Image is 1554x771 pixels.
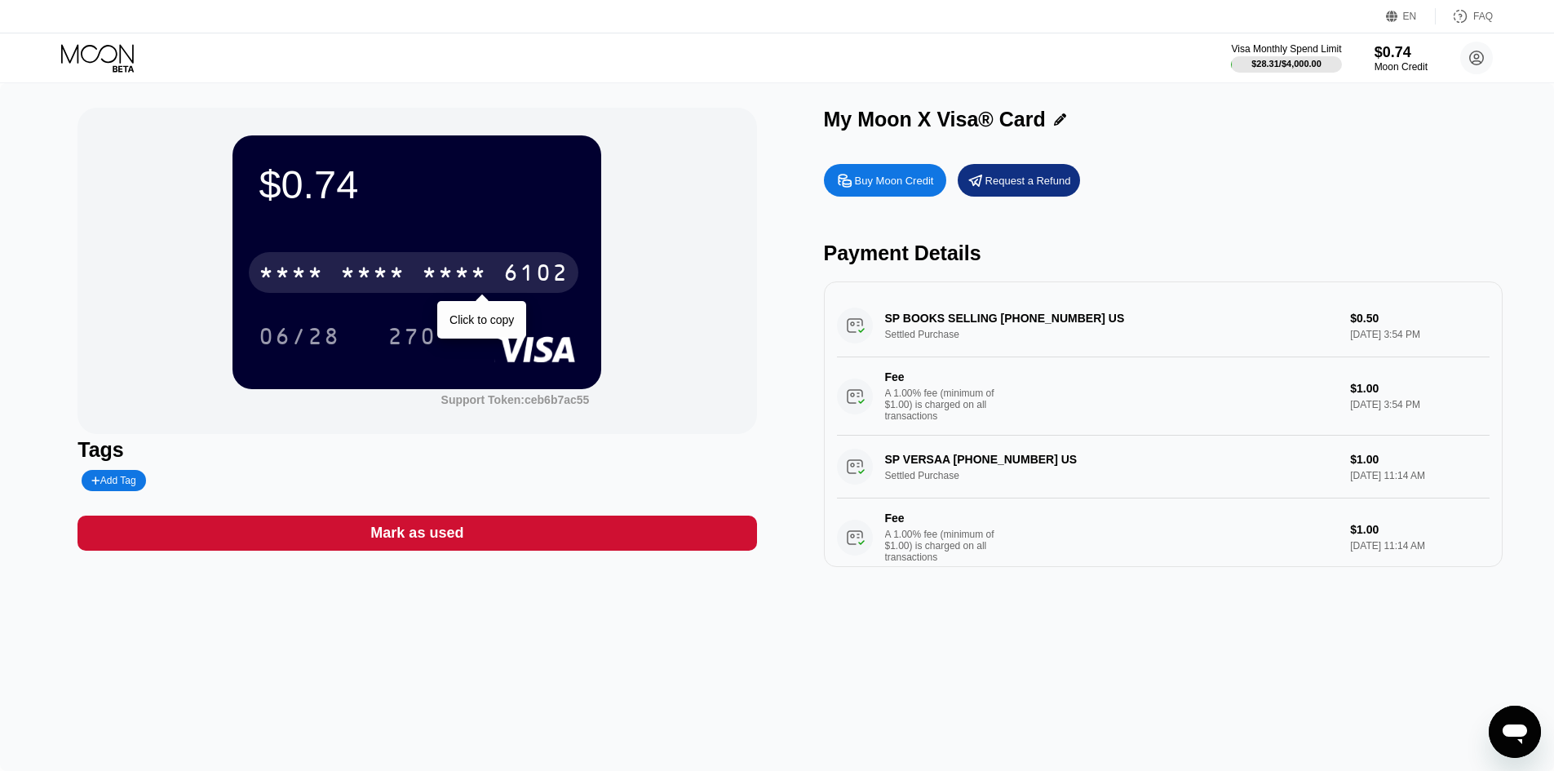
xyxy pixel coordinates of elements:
[885,370,999,383] div: Fee
[855,174,934,188] div: Buy Moon Credit
[1350,399,1489,410] div: [DATE] 3:54 PM
[259,162,575,207] div: $0.74
[449,313,514,326] div: Click to copy
[1375,61,1428,73] div: Moon Credit
[1251,59,1322,69] div: $28.31 / $4,000.00
[1231,43,1341,55] div: Visa Monthly Spend Limit
[91,475,135,486] div: Add Tag
[1350,523,1489,536] div: $1.00
[837,357,1490,436] div: FeeA 1.00% fee (minimum of $1.00) is charged on all transactions$1.00[DATE] 3:54 PM
[885,512,999,525] div: Fee
[824,164,946,197] div: Buy Moon Credit
[1350,540,1489,552] div: [DATE] 11:14 AM
[885,388,1007,422] div: A 1.00% fee (minimum of $1.00) is charged on all transactions
[503,262,569,288] div: 6102
[375,316,449,357] div: 270
[441,393,590,406] div: Support Token:ceb6b7ac55
[1473,11,1493,22] div: FAQ
[1489,706,1541,758] iframe: Button to launch messaging window
[82,470,145,491] div: Add Tag
[1436,8,1493,24] div: FAQ
[259,326,340,352] div: 06/28
[885,529,1007,563] div: A 1.00% fee (minimum of $1.00) is charged on all transactions
[77,516,756,551] div: Mark as used
[246,316,352,357] div: 06/28
[985,174,1071,188] div: Request a Refund
[1350,382,1489,395] div: $1.00
[1403,11,1417,22] div: EN
[77,438,756,462] div: Tags
[958,164,1080,197] div: Request a Refund
[824,108,1046,131] div: My Moon X Visa® Card
[1386,8,1436,24] div: EN
[387,326,436,352] div: 270
[370,524,463,543] div: Mark as used
[837,498,1490,577] div: FeeA 1.00% fee (minimum of $1.00) is charged on all transactions$1.00[DATE] 11:14 AM
[441,393,590,406] div: Support Token: ceb6b7ac55
[824,241,1503,265] div: Payment Details
[1375,44,1428,73] div: $0.74Moon Credit
[1231,43,1341,73] div: Visa Monthly Spend Limit$28.31/$4,000.00
[1375,44,1428,61] div: $0.74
